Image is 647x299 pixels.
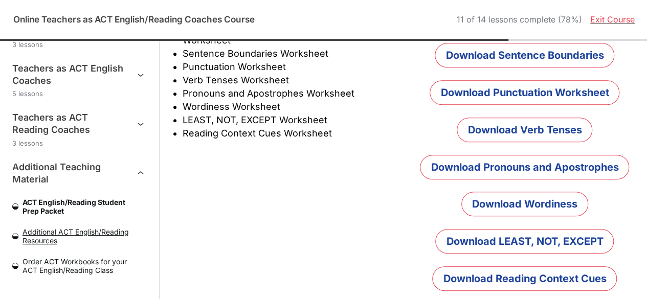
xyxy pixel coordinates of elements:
[457,15,582,25] div: 11 of 14 lessons complete (78%)
[12,88,147,99] div: 5 lessons
[12,111,147,136] button: Teachers as ACT Reading Coaches
[183,60,391,74] li: Punctuation Worksheet
[183,113,391,127] li: LEAST, NOT, EXCEPT Worksheet
[461,192,588,216] a: Download Wordiness
[12,227,147,245] a: Additional ACT English/Reading Resources
[12,39,147,50] div: 3 lessons
[12,14,256,25] h2: Online Teachers as ACT English/Reading Coaches Course
[430,80,619,105] a: Download Punctuation Worksheet
[18,227,147,245] span: Additional ACT English/Reading Resources
[420,155,629,179] a: Download Pronouns and Apostrophes
[183,87,391,100] li: Pronouns and Apostrophes Worksheet
[18,257,147,274] span: Order ACT Workbooks for your ACT English/Reading Class
[590,14,635,25] a: Exit Course
[12,111,124,136] h3: Teachers as ACT Reading Coaches
[432,266,617,291] a: Download Reading Context Cues
[12,62,124,87] h3: Teachers as ACT English Coaches
[12,198,147,215] a: ACT English/Reading Student Prep Packet
[183,47,391,60] li: Sentence Boundaries Worksheet
[183,74,391,87] li: Verb Tenses Worksheet
[12,138,147,149] div: 3 lessons
[183,100,391,113] li: Wordiness Worksheet
[12,62,147,87] button: Teachers as ACT English Coaches
[12,161,147,186] button: Additional Teaching Material
[435,43,614,67] a: Download Sentence Boundaries
[435,229,614,254] a: Download LEAST, NOT, EXCEPT
[12,1,147,279] nav: Course outline
[12,257,147,274] a: Order ACT Workbooks for your ACT English/Reading Class
[183,127,391,140] li: Reading Context Cues Worksheet
[12,161,124,186] h3: Additional Teaching Material
[18,198,147,215] span: ACT English/Reading Student Prep Packet
[457,118,592,142] a: Download Verb Tenses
